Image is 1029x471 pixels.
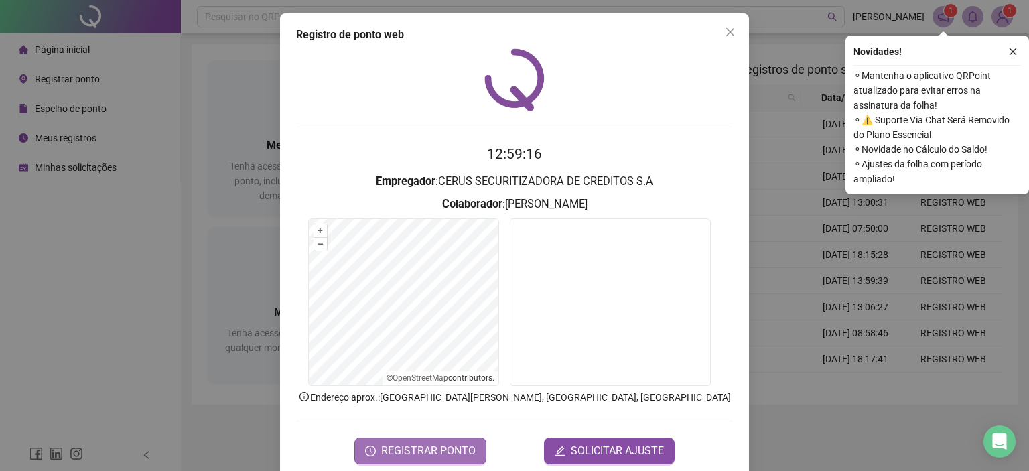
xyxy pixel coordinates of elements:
span: edit [555,446,565,456]
span: REGISTRAR PONTO [381,443,476,459]
button: editSOLICITAR AJUSTE [544,438,675,464]
div: Open Intercom Messenger [983,425,1016,458]
span: ⚬ ⚠️ Suporte Via Chat Será Removido do Plano Essencial [853,113,1021,142]
time: 12:59:16 [487,146,542,162]
img: QRPoint [484,48,545,111]
span: ⚬ Novidade no Cálculo do Saldo! [853,142,1021,157]
strong: Colaborador [442,198,502,210]
span: clock-circle [365,446,376,456]
span: ⚬ Mantenha o aplicativo QRPoint atualizado para evitar erros na assinatura da folha! [853,68,1021,113]
h3: : [PERSON_NAME] [296,196,733,213]
span: Novidades ! [853,44,902,59]
span: close [725,27,736,38]
div: Registro de ponto web [296,27,733,43]
button: REGISTRAR PONTO [354,438,486,464]
strong: Empregador [376,175,435,188]
button: – [314,238,327,251]
span: ⚬ Ajustes da folha com período ampliado! [853,157,1021,186]
button: Close [719,21,741,43]
li: © contributors. [387,373,494,383]
span: info-circle [298,391,310,403]
a: OpenStreetMap [393,373,448,383]
span: close [1008,47,1018,56]
button: + [314,224,327,237]
span: SOLICITAR AJUSTE [571,443,664,459]
p: Endereço aprox. : [GEOGRAPHIC_DATA][PERSON_NAME], [GEOGRAPHIC_DATA], [GEOGRAPHIC_DATA] [296,390,733,405]
h3: : CERUS SECURITIZADORA DE CREDITOS S.A [296,173,733,190]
